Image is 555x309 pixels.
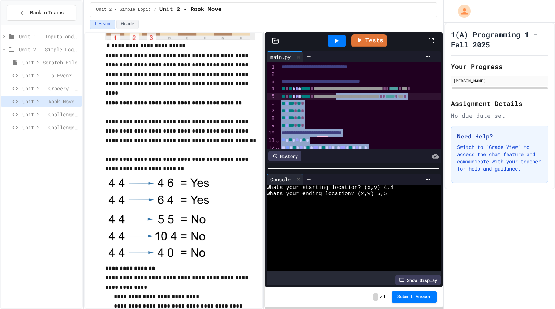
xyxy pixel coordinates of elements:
[451,61,548,72] h2: Your Progress
[267,78,276,85] div: 3
[7,5,76,21] button: Back to Teams
[267,53,294,61] div: main.py
[392,291,437,303] button: Submit Answer
[383,294,386,300] span: 1
[397,294,431,300] span: Submit Answer
[267,71,276,78] div: 2
[19,46,79,53] span: Unit 2 - Simple Logic
[451,111,548,120] div: No due date set
[267,137,276,144] div: 11
[267,93,276,100] div: 5
[279,62,460,219] div: To enrich screen reader interactions, please activate Accessibility in Grammarly extension settings
[380,294,382,300] span: /
[276,137,279,143] span: Fold line
[267,64,276,71] div: 1
[154,7,156,13] span: /
[30,9,64,17] span: Back to Teams
[457,132,542,141] h3: Need Help?
[22,111,79,118] span: Unit 2 - Challenge Project - Type of Triangle
[267,85,276,93] div: 4
[22,98,79,105] span: Unit 2 - Rook Move
[22,124,79,131] span: Unit 2 - Challenge Project - Colors on Chessboard
[267,191,387,197] span: Whats your ending location? (x,y) 5,5
[267,107,276,115] div: 7
[451,29,548,50] h1: 1(A) Programming 1 - Fall 2025
[276,145,279,150] span: Fold line
[22,59,79,66] span: Unit 2 Scratch File
[351,34,387,47] a: Tests
[96,7,151,13] span: Unit 2 - Simple Logic
[450,3,473,20] div: My Account
[267,122,276,129] div: 9
[90,20,115,29] button: Lesson
[267,144,276,151] div: 12
[267,176,294,183] div: Console
[267,129,276,137] div: 10
[267,174,303,185] div: Console
[267,115,276,122] div: 8
[267,100,276,107] div: 6
[159,5,222,14] span: Unit 2 - Rook Move
[453,77,546,84] div: [PERSON_NAME]
[457,143,542,172] p: Switch to "Grade View" to access the chat feature and communicate with your teacher for help and ...
[395,275,441,285] div: Show display
[22,72,79,79] span: Unit 2 - Is Even?
[22,85,79,92] span: Unit 2 - Grocery Tracker
[373,293,378,301] span: -
[267,51,303,62] div: main.py
[267,185,393,191] span: Whats your starting location? (x,y) 4,4
[451,98,548,108] h2: Assignment Details
[268,151,301,161] div: History
[116,20,139,29] button: Grade
[19,33,79,40] span: Unit 1 - Inputs and Numbers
